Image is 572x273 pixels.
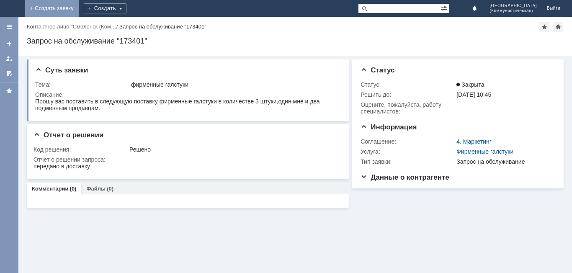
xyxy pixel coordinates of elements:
div: (0) [70,185,77,192]
div: Решить до: [361,91,455,98]
span: Данные о контрагенте [361,173,449,181]
div: Статус: [361,81,455,88]
span: Суть заявки [35,66,88,74]
div: Соглашение: [361,138,455,145]
div: Тема: [35,81,129,88]
a: Мои заявки [3,52,16,65]
div: Создать [84,3,126,13]
span: Информация [361,123,417,131]
div: (0) [107,185,113,192]
div: Тип заявки: [361,158,455,165]
span: Закрыта [456,81,484,88]
span: Статус [361,66,394,74]
span: [DATE] 10:45 [456,91,491,98]
div: Oцените, пожалуйста, работу специалистов: [361,101,455,115]
span: (Коммунистическая) [490,8,537,13]
div: Сделать домашней страницей [553,22,563,32]
span: Отчет о решении [33,131,103,139]
div: Услуга: [361,148,455,155]
a: Создать заявку [3,37,16,50]
span: [GEOGRAPHIC_DATA] [490,3,537,8]
a: Контактное лицо "Смоленск (Ком… [27,23,116,30]
div: Отчет о решении запроса: [33,156,339,163]
div: Запрос на обслуживание [456,158,551,165]
div: Решено [129,146,338,153]
div: Код решения: [33,146,128,153]
div: фирменные галстуки [131,81,338,88]
div: / [27,23,119,30]
a: Мои согласования [3,67,16,80]
a: 4. Маркетинг [456,138,492,145]
span: Расширенный поиск [441,4,449,12]
div: Запрос на обслуживание "173401" [27,37,564,45]
div: Добавить в избранное [539,22,549,32]
a: Комментарии [32,185,69,192]
a: Фирменные галстуки [456,148,513,155]
div: Запрос на обслуживание "173401" [119,23,206,30]
div: Описание: [35,91,339,98]
a: Файлы [86,185,106,192]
